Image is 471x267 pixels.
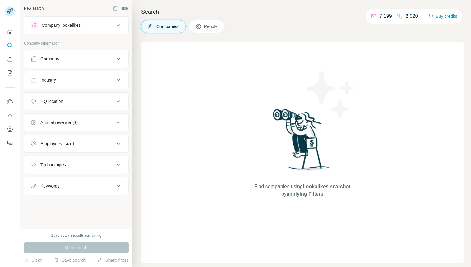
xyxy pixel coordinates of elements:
[5,96,15,107] button: Use Surfe on LinkedIn
[5,67,15,79] button: My lists
[379,12,392,20] p: 7,199
[252,183,352,198] span: Find companies using or by
[287,191,323,197] span: applying Filters
[5,124,15,135] button: Dashboard
[24,179,128,193] button: Keywords
[24,136,128,151] button: Employees (size)
[24,257,42,263] button: Clear
[5,26,15,37] button: Quick start
[42,22,81,28] div: Company lookalikes
[24,41,129,46] p: Company information
[24,157,128,172] button: Technologies
[40,119,78,126] div: Annual revenue ($)
[40,183,59,189] div: Keywords
[270,107,335,177] img: Surfe Illustration - Woman searching with binoculars
[24,51,128,66] button: Company
[5,137,15,149] button: Feedback
[54,257,86,263] button: Save search
[40,77,56,83] div: Industry
[24,73,128,88] button: Industry
[108,4,132,13] button: Hide
[303,184,346,189] span: Lookalikes search
[40,141,74,147] div: Employees (size)
[24,6,44,11] div: New search
[428,12,457,21] button: Buy credits
[5,40,15,51] button: Search
[156,23,179,30] span: Companies
[40,56,59,62] div: Company
[406,12,418,20] p: 2,020
[24,94,128,109] button: HQ location
[40,98,63,104] div: HQ location
[5,110,15,121] button: Use Surfe API
[98,257,129,263] button: Share filters
[40,162,66,168] div: Technologies
[24,18,128,33] button: Company lookalikes
[24,115,128,130] button: Annual revenue ($)
[302,67,359,123] img: Surfe Illustration - Stars
[5,54,15,65] button: Enrich CSV
[51,233,102,238] div: 1970 search results remaining
[141,7,464,16] h4: Search
[204,23,218,30] span: People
